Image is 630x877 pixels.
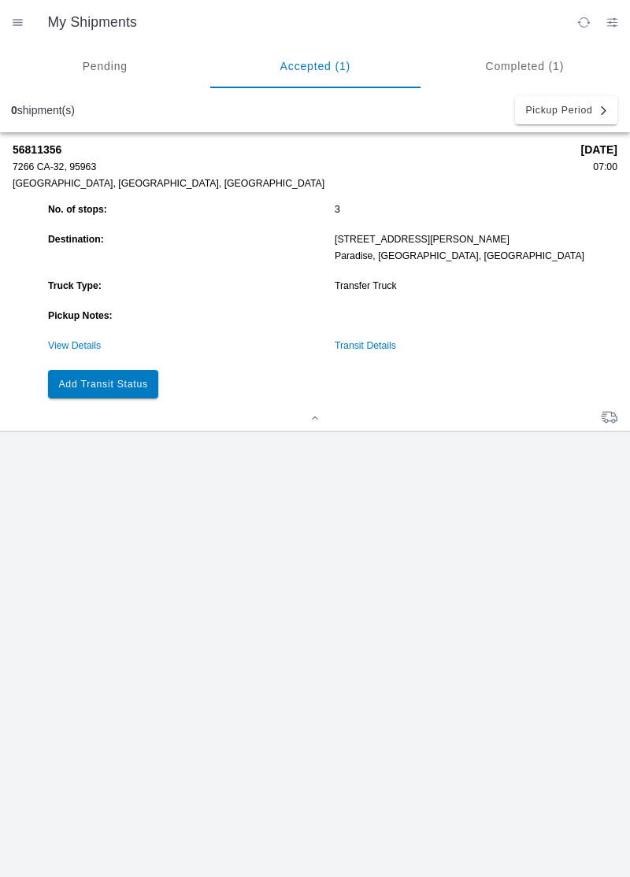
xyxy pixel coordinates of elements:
[335,340,396,351] a: Transit Details
[11,104,75,117] div: shipment(s)
[335,250,613,261] div: Paradise, [GEOGRAPHIC_DATA], [GEOGRAPHIC_DATA]
[13,161,570,172] div: 7266 CA-32, 95963
[48,370,158,398] ion-button: Add Transit Status
[210,44,421,88] ion-segment-button: Accepted (1)
[335,234,613,245] div: [STREET_ADDRESS][PERSON_NAME]
[48,234,104,245] strong: Destination:
[13,178,570,189] div: [GEOGRAPHIC_DATA], [GEOGRAPHIC_DATA], [GEOGRAPHIC_DATA]
[48,340,101,351] a: View Details
[525,105,592,115] span: Pickup Period
[11,104,17,117] b: 0
[48,310,113,321] strong: Pickup Notes:
[32,14,569,31] ion-title: My Shipments
[331,276,617,295] ion-col: Transfer Truck
[13,143,570,156] strong: 56811356
[581,161,617,172] div: 07:00
[420,44,630,88] ion-segment-button: Completed (1)
[48,280,102,291] strong: Truck Type:
[331,200,617,219] ion-col: 3
[581,143,617,156] strong: [DATE]
[48,204,107,215] strong: No. of stops:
